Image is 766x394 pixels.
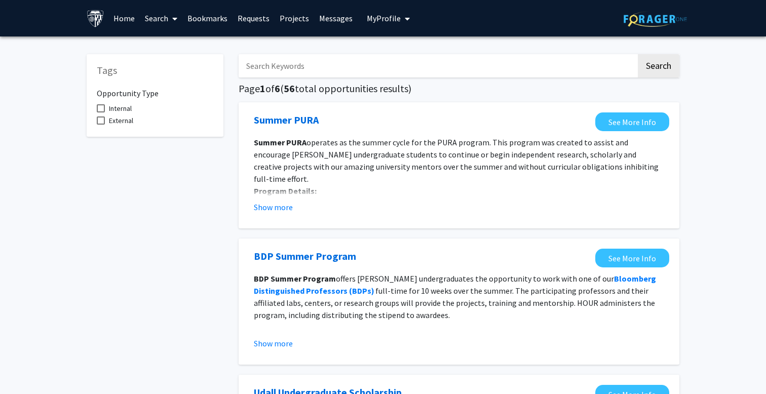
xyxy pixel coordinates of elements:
[624,11,687,27] img: ForagerOne Logo
[595,249,669,267] a: Opens in a new tab
[109,102,132,114] span: Internal
[284,82,295,95] span: 56
[109,114,133,127] span: External
[140,1,182,36] a: Search
[254,272,664,321] p: offers [PERSON_NAME] undergraduates the opportunity to work with one of our full-time for 10 week...
[233,1,275,36] a: Requests
[254,137,307,147] strong: Summer PURA
[254,186,317,196] strong: Program Details:
[108,1,140,36] a: Home
[275,1,314,36] a: Projects
[275,82,280,95] span: 6
[638,54,679,77] button: Search
[239,83,679,95] h5: Page of ( total opportunities results)
[254,273,336,284] strong: BDP Summer Program
[254,249,356,264] a: Opens in a new tab
[97,81,213,98] h6: Opportunity Type
[87,10,104,27] img: Johns Hopkins University Logo
[254,337,293,349] button: Show more
[254,137,659,184] span: operates as the summer cycle for the PURA program. This program was created to assist and encoura...
[254,201,293,213] button: Show more
[314,1,358,36] a: Messages
[8,348,43,386] iframe: Chat
[239,54,636,77] input: Search Keywords
[595,112,669,131] a: Opens in a new tab
[254,112,319,128] a: Opens in a new tab
[97,64,213,76] h5: Tags
[367,13,401,23] span: My Profile
[182,1,233,36] a: Bookmarks
[260,82,265,95] span: 1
